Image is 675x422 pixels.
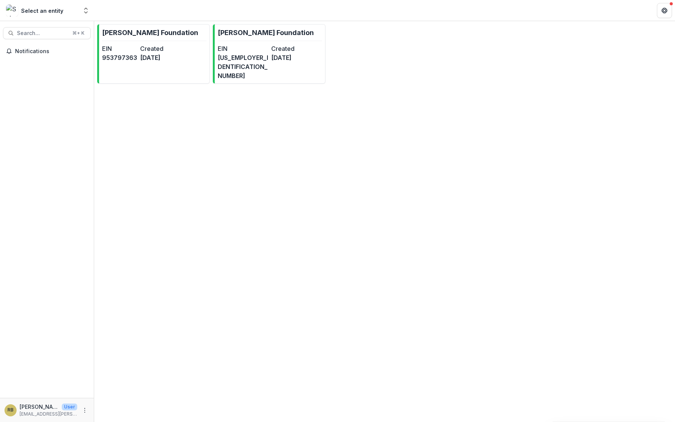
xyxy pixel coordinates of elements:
button: Get Help [657,3,672,18]
img: Select an entity [6,5,18,17]
button: Search... [3,27,91,39]
dd: [DATE] [140,53,175,62]
a: [PERSON_NAME] FoundationEIN[US_EMPLOYER_IDENTIFICATION_NUMBER]Created[DATE] [213,24,325,84]
p: [PERSON_NAME] Foundation [218,28,314,38]
p: [PERSON_NAME] [20,403,59,411]
span: Notifications [15,48,88,55]
button: Notifications [3,45,91,57]
dt: Created [140,44,175,53]
dt: EIN [218,44,268,53]
div: Select an entity [21,7,63,15]
a: [PERSON_NAME] FoundationEIN953797363Created[DATE] [97,24,210,84]
div: ⌘ + K [71,29,86,37]
p: [PERSON_NAME] Foundation [102,28,198,38]
p: User [62,404,77,410]
dt: EIN [102,44,137,53]
dt: Created [271,44,322,53]
dd: [US_EMPLOYER_IDENTIFICATION_NUMBER] [218,53,268,80]
div: Roxxi Bartlett [8,408,14,413]
p: [EMAIL_ADDRESS][PERSON_NAME][DOMAIN_NAME] [20,411,77,417]
button: More [80,406,89,415]
button: Open entity switcher [81,3,91,18]
span: Search... [17,30,68,37]
dd: 953797363 [102,53,137,62]
dd: [DATE] [271,53,322,62]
